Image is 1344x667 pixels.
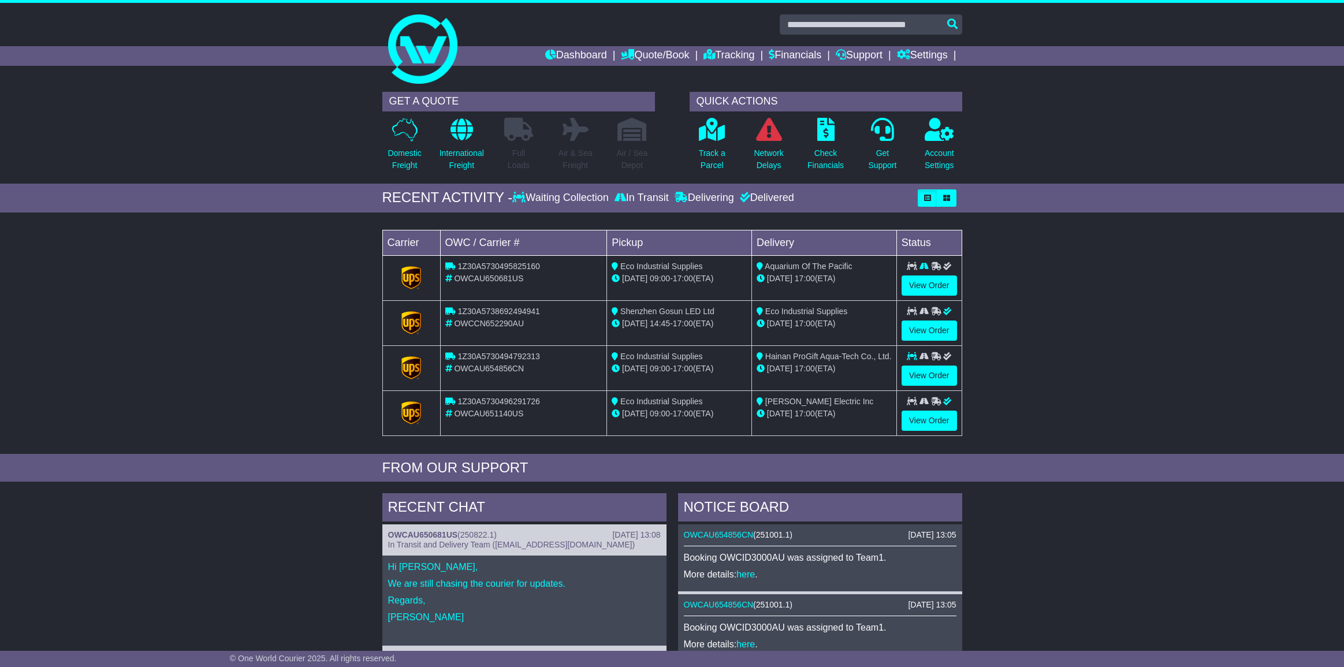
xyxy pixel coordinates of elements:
span: Eco Industrial Supplies [620,397,702,406]
p: Booking OWCID3000AU was assigned to Team1. [684,622,956,633]
span: OWCAU651140US [454,409,523,418]
td: OWC / Carrier # [440,230,607,255]
span: 251001.1 [756,600,790,609]
a: Tracking [703,46,754,66]
td: Carrier [382,230,440,255]
span: 17:00 [795,274,815,283]
div: QUICK ACTIONS [690,92,962,111]
p: More details: . [684,569,956,580]
p: Account Settings [925,147,954,172]
a: DomesticFreight [387,117,422,178]
a: NetworkDelays [753,117,784,178]
a: View Order [902,366,957,386]
span: Eco Industrial Supplies [765,307,847,316]
span: Aquarium Of The Pacific [765,262,852,271]
a: GetSupport [868,117,897,178]
p: Domestic Freight [388,147,421,172]
span: OWCCN652290AU [454,319,524,328]
a: View Order [902,411,957,431]
span: [DATE] [622,319,647,328]
p: Network Delays [754,147,783,172]
div: GET A QUOTE [382,92,655,111]
p: Get Support [868,147,896,172]
p: Track a Parcel [699,147,725,172]
td: Status [896,230,962,255]
p: Air & Sea Freight [559,147,593,172]
div: [DATE] 13:05 [908,600,956,610]
a: Support [836,46,883,66]
div: - (ETA) [612,273,747,285]
span: 251001.1 [756,530,790,539]
span: © One World Courier 2025. All rights reserved. [230,654,397,663]
img: GetCarrierServiceLogo [401,266,421,289]
div: ( ) [388,530,661,540]
div: FROM OUR SUPPORT [382,460,962,476]
img: GetCarrierServiceLogo [401,356,421,379]
td: Delivery [751,230,896,255]
span: 17:00 [673,319,693,328]
span: [DATE] [622,274,647,283]
div: (ETA) [757,273,892,285]
div: - (ETA) [612,318,747,330]
span: [DATE] [767,364,792,373]
span: 1Z30A5738692494941 [457,307,539,316]
span: OWCAU654856CN [454,364,524,373]
a: Settings [897,46,948,66]
span: 250822.1 [460,530,494,539]
div: Waiting Collection [512,192,611,204]
div: [DATE] 13:08 [612,530,660,540]
div: ( ) [684,600,956,610]
p: [PERSON_NAME] [388,612,661,623]
div: (ETA) [757,363,892,375]
span: 17:00 [673,364,693,373]
a: Financials [769,46,821,66]
span: Hainan ProGift Aqua-Tech Co., Ltd. [765,352,892,361]
div: NOTICE BOARD [678,493,962,524]
p: Booking OWCID3000AU was assigned to Team1. [684,552,956,563]
span: [DATE] [767,274,792,283]
span: 17:00 [795,319,815,328]
span: 1Z30A5730494792313 [457,352,539,361]
p: Full Loads [504,147,533,172]
span: [PERSON_NAME] Electric Inc [765,397,874,406]
span: 09:00 [650,409,670,418]
div: (ETA) [757,408,892,420]
div: ( ) [684,530,956,540]
a: Dashboard [545,46,607,66]
span: Eco Industrial Supplies [620,262,702,271]
span: 17:00 [795,409,815,418]
p: Air / Sea Depot [617,147,648,172]
img: GetCarrierServiceLogo [401,401,421,424]
a: InternationalFreight [439,117,485,178]
p: Hi [PERSON_NAME], [388,561,661,572]
div: - (ETA) [612,408,747,420]
span: 1Z30A5730495825160 [457,262,539,271]
span: [DATE] [767,409,792,418]
span: Shenzhen Gosun LED Ltd [620,307,714,316]
div: - (ETA) [612,363,747,375]
span: [DATE] [622,364,647,373]
span: Eco Industrial Supplies [620,352,702,361]
a: OWCAU654856CN [684,600,754,609]
a: here [736,639,755,649]
span: 17:00 [673,274,693,283]
div: In Transit [612,192,672,204]
p: We are still chasing the courier for updates. [388,578,661,589]
div: [DATE] 13:05 [908,530,956,540]
div: RECENT ACTIVITY - [382,189,513,206]
span: [DATE] [767,319,792,328]
p: Check Financials [807,147,844,172]
div: Delivering [672,192,737,204]
a: OWCAU650681US [388,530,458,539]
a: here [736,569,755,579]
a: AccountSettings [924,117,955,178]
img: GetCarrierServiceLogo [401,311,421,334]
a: Quote/Book [621,46,689,66]
td: Pickup [607,230,752,255]
span: 17:00 [673,409,693,418]
a: Track aParcel [698,117,726,178]
span: 09:00 [650,364,670,373]
p: Regards, [388,595,661,606]
p: More details: . [684,639,956,650]
div: RECENT CHAT [382,493,667,524]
